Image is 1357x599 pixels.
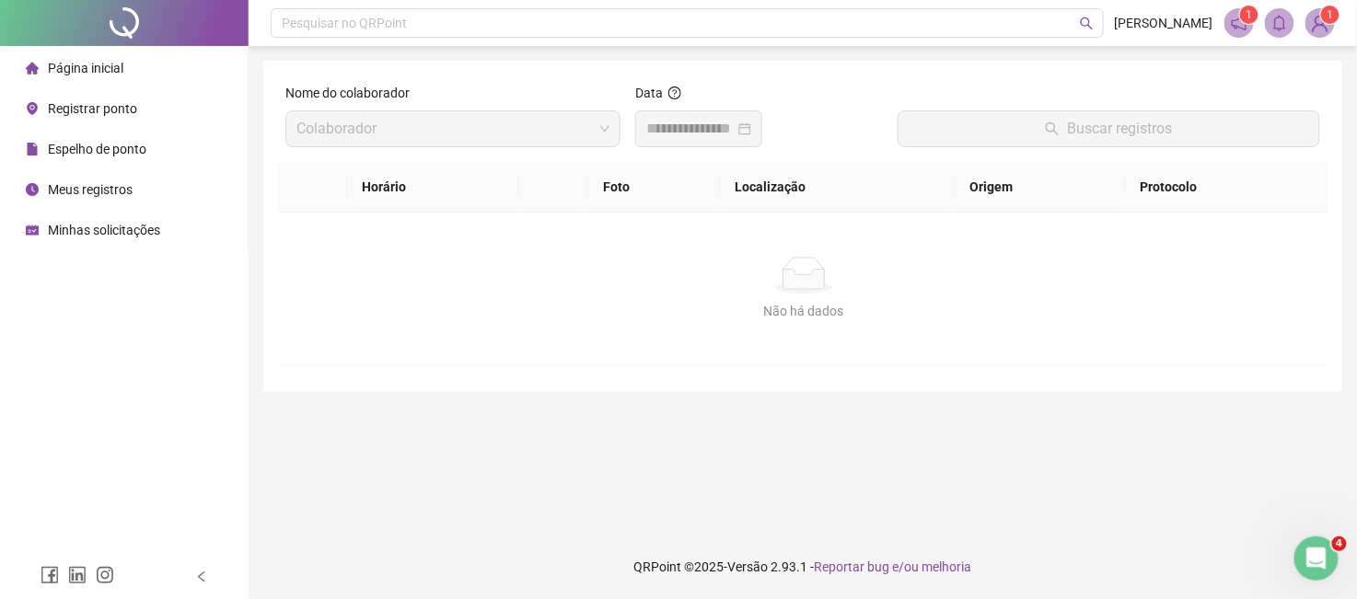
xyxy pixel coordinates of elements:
span: Meus registros [48,182,133,197]
span: notification [1231,15,1247,31]
span: environment [26,102,39,115]
img: 52243 [1306,9,1334,37]
span: home [26,62,39,75]
span: Data [635,86,663,100]
th: Protocolo [1126,162,1328,213]
iframe: Intercom live chat [1294,536,1339,581]
span: search [1080,17,1094,30]
span: 4 [1332,536,1347,551]
span: bell [1271,15,1288,31]
th: Localização [720,162,955,213]
th: Foto [588,162,720,213]
sup: Atualize o seu contato no menu Meus Dados [1321,6,1340,24]
span: instagram [96,566,114,584]
span: [PERSON_NAME] [1115,13,1213,33]
span: schedule [26,224,39,236]
span: Página inicial [48,61,123,75]
span: file [26,143,39,156]
span: 1 [1328,8,1334,21]
span: question-circle [668,86,681,99]
label: Nome do colaborador [285,83,422,103]
span: left [195,570,208,583]
sup: 1 [1240,6,1258,24]
span: 1 [1247,8,1253,21]
th: Horário [347,162,519,213]
span: facebook [41,566,59,584]
footer: QRPoint © 2025 - 2.93.1 - [249,535,1357,599]
span: Minhas solicitações [48,223,160,237]
span: Versão [728,559,769,574]
button: Buscar registros [898,110,1320,147]
th: Origem [956,162,1126,213]
span: Espelho de ponto [48,142,146,156]
span: Registrar ponto [48,101,137,116]
span: linkedin [68,566,87,584]
span: clock-circle [26,183,39,196]
span: Reportar bug e/ou melhoria [815,559,972,574]
div: Não há dados [300,301,1306,321]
